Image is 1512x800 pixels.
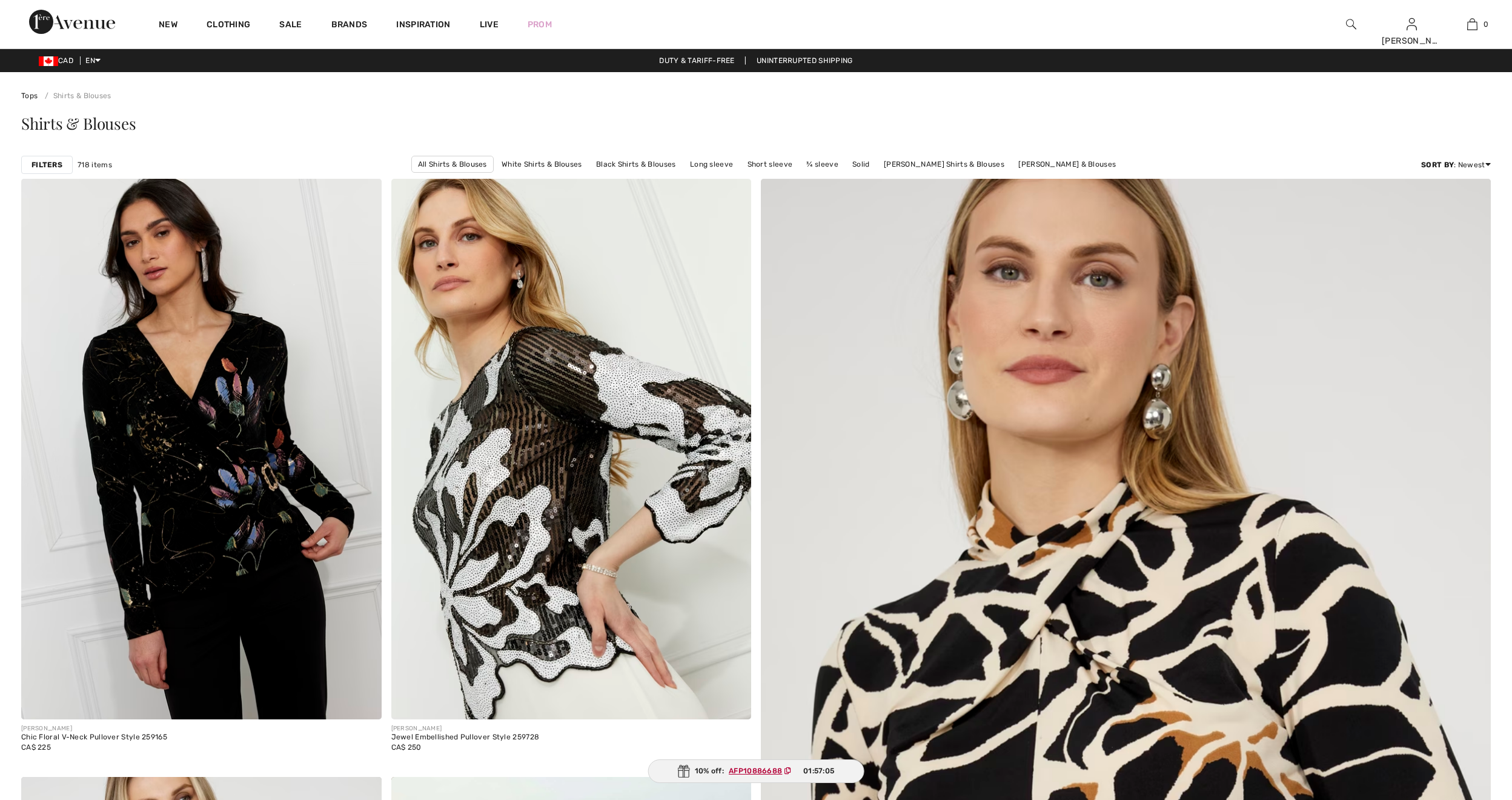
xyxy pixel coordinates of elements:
[1346,17,1356,32] img: search the website
[741,156,799,172] a: Short sleeve
[480,18,499,31] a: Live
[846,156,876,172] a: Solid
[29,10,115,34] img: 1ère Avenue
[590,156,682,172] a: Black Shirts & Blouses
[729,767,782,775] ins: AFP10886688
[159,19,177,32] a: New
[411,156,494,173] a: All Shirts & Blouses
[1433,709,1500,739] iframe: Opens a widget where you can chat to one of our agents
[496,156,588,172] a: White Shirts & Blouses
[78,159,112,170] span: 718 items
[678,765,690,778] img: Gift.svg
[1421,161,1454,169] strong: Sort By
[1407,17,1417,32] img: My Info
[1442,17,1502,32] a: 0
[21,743,51,752] span: CA$ 225
[391,743,422,752] span: CA$ 250
[31,159,62,170] strong: Filters
[878,156,1010,172] a: [PERSON_NAME] Shirts & Blouses
[21,733,167,742] div: Chic Floral V-Neck Pullover Style 259165
[331,19,368,32] a: Brands
[1407,18,1417,30] a: Sign In
[391,179,752,719] a: Jewel Embellished Pullover Style 259728. Black/White
[279,19,302,32] a: Sale
[1467,17,1477,32] img: My Bag
[391,724,540,733] div: [PERSON_NAME]
[1484,19,1488,30] span: 0
[1382,35,1441,47] div: [PERSON_NAME]
[1421,159,1491,170] div: : Newest
[391,733,540,742] div: Jewel Embellished Pullover Style 259728
[528,18,552,31] a: Prom
[21,179,382,719] img: Chic Floral V-Neck Pullover Style 259165. Black/Multi
[684,156,739,172] a: Long sleeve
[21,92,38,100] a: Tops
[40,92,111,100] a: Shirts & Blouses
[1012,156,1122,172] a: [PERSON_NAME] & Blouses
[85,56,101,65] span: EN
[800,156,844,172] a: ¾ sleeve
[803,765,834,776] span: 01:57:05
[39,56,58,66] img: Canadian Dollar
[648,759,864,783] div: 10% off:
[21,113,136,134] span: Shirts & Blouses
[207,19,250,32] a: Clothing
[39,56,78,65] span: CAD
[21,724,167,733] div: [PERSON_NAME]
[396,19,450,32] span: Inspiration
